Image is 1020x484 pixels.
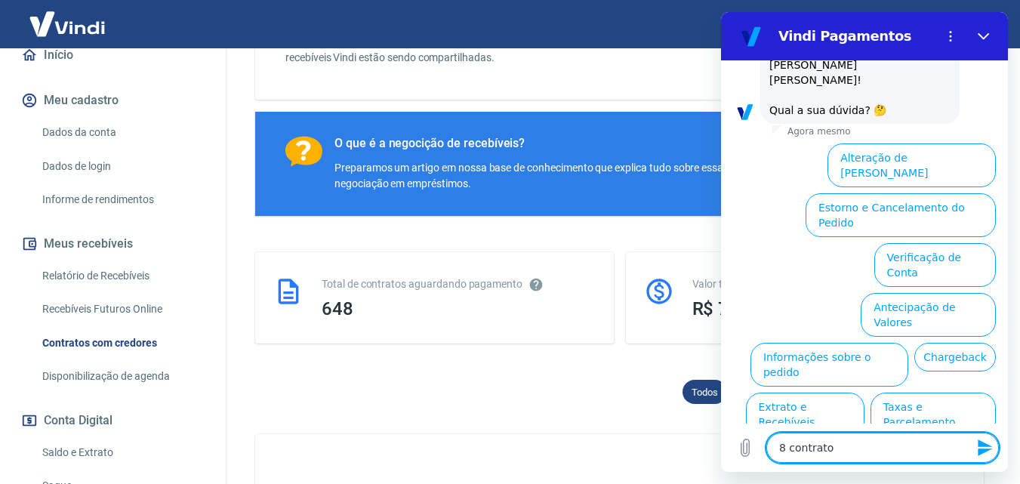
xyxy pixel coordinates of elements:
[285,136,322,167] img: Ícone com um ponto de interrogação.
[18,404,208,437] button: Conta Digital
[322,276,596,292] div: Total de contratos aguardando pagamento
[683,387,727,398] span: Todos
[36,117,208,148] a: Dados da conta
[322,298,596,319] div: 648
[18,84,208,117] button: Meu cadastro
[18,227,208,260] button: Meus recebíveis
[36,294,208,325] a: Recebíveis Futuros Online
[528,277,544,292] svg: Esses contratos não se referem à Vindi, mas sim a outras instituições.
[36,437,208,468] a: Saldo e Extrato
[285,34,753,66] p: Abaixo estão todos os contratos que você possui com credores nos quais as informações dos seus re...
[692,276,966,292] div: Valor total de contratos aguardando pagamento
[18,1,116,47] img: Vindi
[683,380,727,404] div: Todos
[36,184,208,215] a: Informe de rendimentos
[18,39,208,72] a: Início
[36,151,208,182] a: Dados de login
[721,12,1008,472] iframe: Janela de mensagens
[334,160,870,192] div: Preparamos um artigo em nossa base de conhecimento que explica tudo sobre essa nova modalidade de...
[692,298,775,319] span: R$ 721,32
[36,260,208,291] a: Relatório de Recebíveis
[334,136,870,151] div: O que é a negocição de recebíveis?
[36,328,208,359] a: Contratos com credores
[948,11,1002,39] button: Sair
[36,361,208,392] a: Disponibilização de agenda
